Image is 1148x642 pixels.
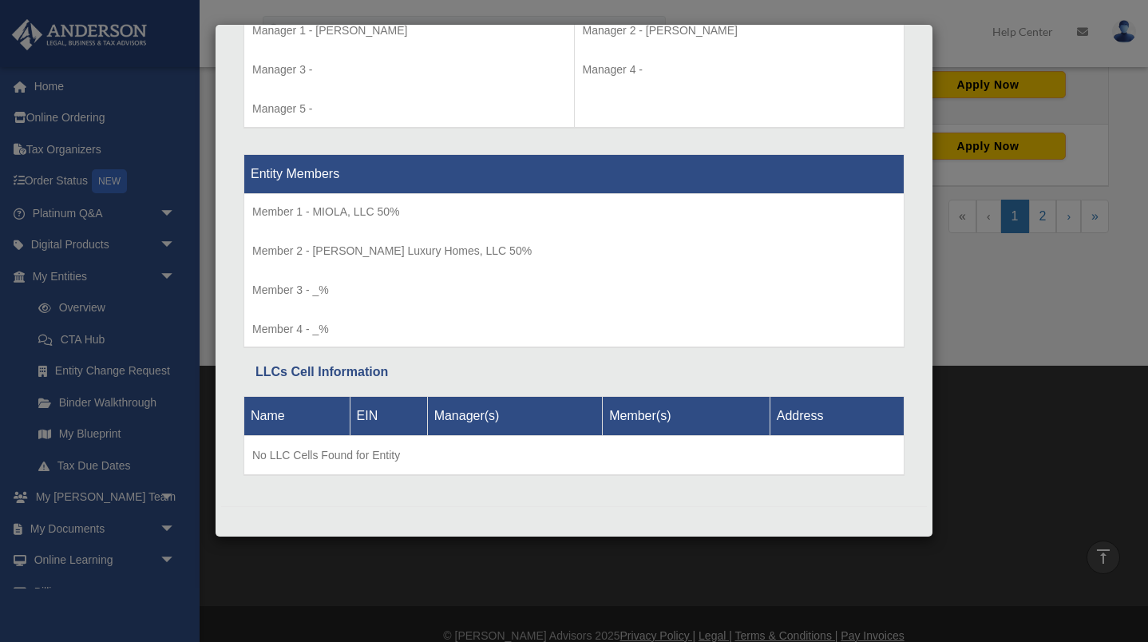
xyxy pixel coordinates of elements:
[350,397,427,436] th: EIN
[252,319,896,339] p: Member 4 - _%
[252,280,896,300] p: Member 3 - _%
[252,241,896,261] p: Member 2 - [PERSON_NAME] Luxury Homes, LLC 50%
[252,202,896,222] p: Member 1 - MIOLA, LLC 50%
[583,21,897,41] p: Manager 2 - [PERSON_NAME]
[255,361,893,383] div: LLCs Cell Information
[603,397,770,436] th: Member(s)
[252,99,566,119] p: Manager 5 -
[252,60,566,80] p: Manager 3 -
[244,154,905,193] th: Entity Members
[770,397,904,436] th: Address
[244,436,905,476] td: No LLC Cells Found for Entity
[244,397,350,436] th: Name
[583,60,897,80] p: Manager 4 -
[427,397,603,436] th: Manager(s)
[252,21,566,41] p: Manager 1 - [PERSON_NAME]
